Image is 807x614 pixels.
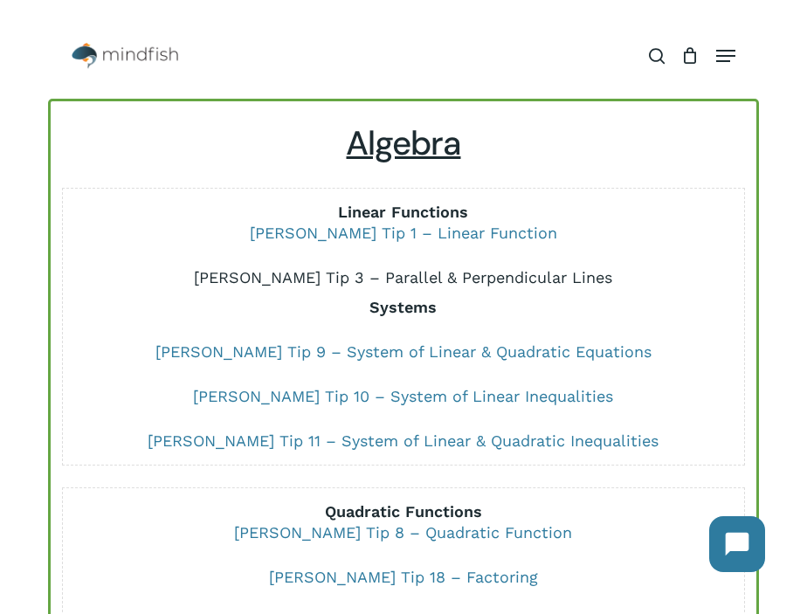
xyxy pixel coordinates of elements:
a: Navigation Menu [716,47,735,65]
a: [PERSON_NAME] Tip 8 – Quadratic Function [234,523,572,542]
u: Algebra [346,121,460,165]
a: [PERSON_NAME] Tip 18 – Factoring [269,568,538,586]
a: [PERSON_NAME] Tip 10 – System of Linear Inequalities [193,387,613,405]
strong: Quadratic Functions [325,502,482,521]
a: Cart [673,34,707,78]
img: Mindfish Test Prep & Academics [72,43,178,69]
a: [PERSON_NAME] Tip 11 – System of Linear & Quadratic Inequalities [148,431,659,450]
b: Systems [369,298,437,316]
a: [PERSON_NAME] Tip 3 – Parallel & Perpendicular Lines [194,268,612,286]
a: [PERSON_NAME] Tip 1 – Linear Function [250,224,557,242]
a: [PERSON_NAME] Tip 9 – System of Linear & Quadratic Equations [155,342,652,361]
iframe: Chatbot [692,499,783,590]
strong: Linear Functions [338,203,468,221]
header: Main Menu [48,34,758,78]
